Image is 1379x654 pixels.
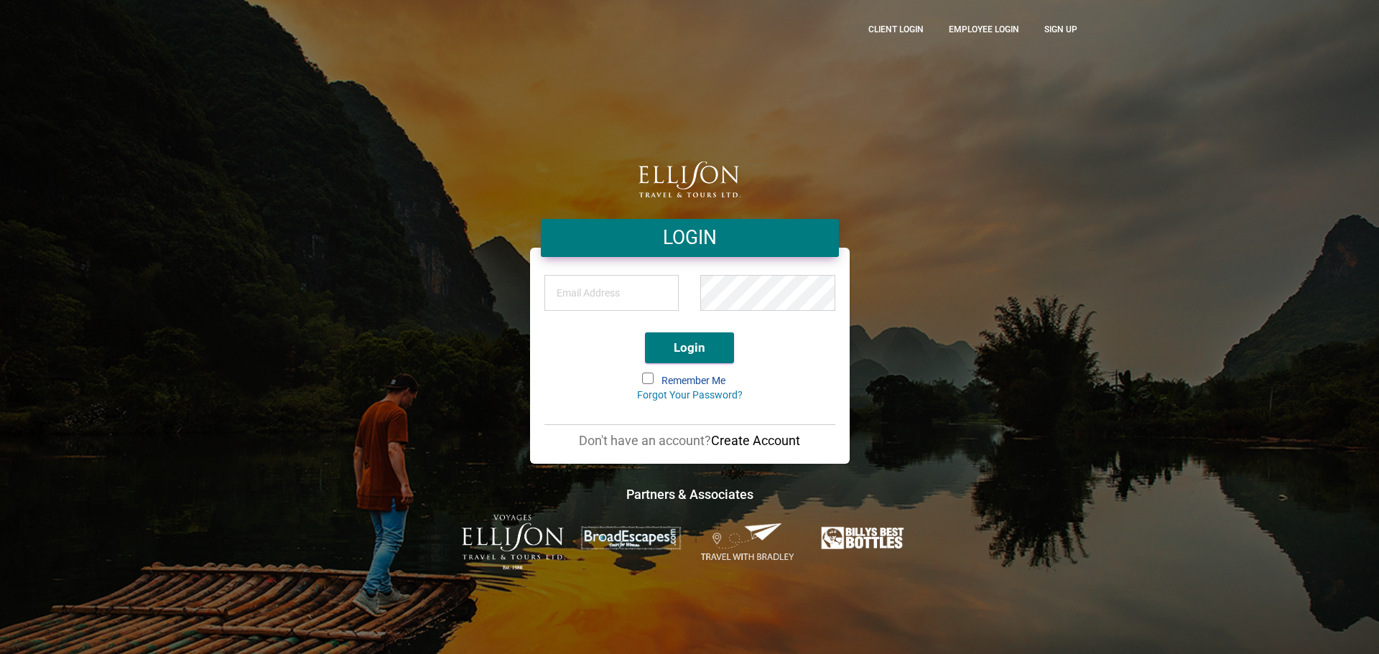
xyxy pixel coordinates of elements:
[544,432,835,449] p: Don't have an account?
[938,11,1030,47] a: Employee Login
[1034,11,1088,47] a: Sign up
[637,389,743,401] a: Forgot Your Password?
[544,275,679,311] input: Email Address
[644,374,736,388] label: Remember Me
[579,525,682,551] img: broadescapes.png
[645,332,734,363] button: Login
[711,433,800,448] a: Create Account
[697,522,800,562] img: Travel-With-Bradley.png
[639,162,740,197] img: logo.png
[552,225,828,251] h4: LOGIN
[291,485,1088,503] h4: Partners & Associates
[814,523,917,553] img: Billys-Best-Bottles.png
[858,11,934,47] a: CLient Login
[462,515,565,570] img: ET-Voyages-text-colour-Logo-with-est.png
